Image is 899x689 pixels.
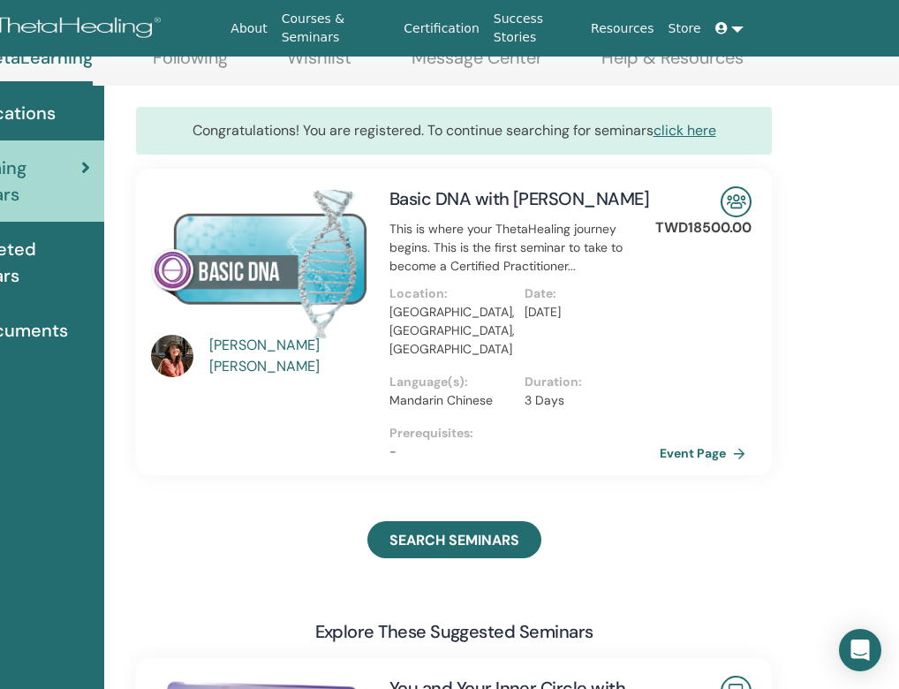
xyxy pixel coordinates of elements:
[525,391,649,410] p: 3 Days
[367,521,541,558] a: SEARCH SEMINARS
[653,121,716,140] a: click here
[389,391,514,410] p: Mandarin Chinese
[487,3,584,54] a: Success Stories
[839,629,881,671] div: Open Intercom Messenger
[153,47,228,81] a: Following
[525,284,649,303] p: Date :
[389,443,660,461] p: -
[389,424,660,443] p: Prerequisites :
[412,47,542,81] a: Message Center
[136,107,772,155] div: Congratulations! You are registered. To continue searching for seminars
[584,12,661,45] a: Resources
[209,335,373,377] a: [PERSON_NAME] [PERSON_NAME]
[389,284,514,303] p: Location :
[287,47,351,81] a: Wishlist
[601,47,744,81] a: Help & Resources
[525,303,649,322] p: [DATE]
[389,220,660,276] p: This is where your ThetaHealing journey begins. This is the first seminar to take to become a Cer...
[660,440,752,466] a: Event Page
[661,12,708,45] a: Store
[721,186,752,217] img: In-Person Seminar
[655,217,752,238] p: TWD18500.00
[525,373,649,391] p: Duration :
[151,186,368,339] img: Basic DNA
[151,335,193,377] img: default.jpg
[223,12,274,45] a: About
[389,531,519,549] span: SEARCH SEMINARS
[389,187,649,210] a: Basic DNA with [PERSON_NAME]
[389,373,514,391] p: Language(s) :
[397,12,486,45] a: Certification
[389,303,514,359] p: [GEOGRAPHIC_DATA], [GEOGRAPHIC_DATA], [GEOGRAPHIC_DATA]
[275,3,397,54] a: Courses & Seminars
[315,619,593,644] h3: explore these suggested seminars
